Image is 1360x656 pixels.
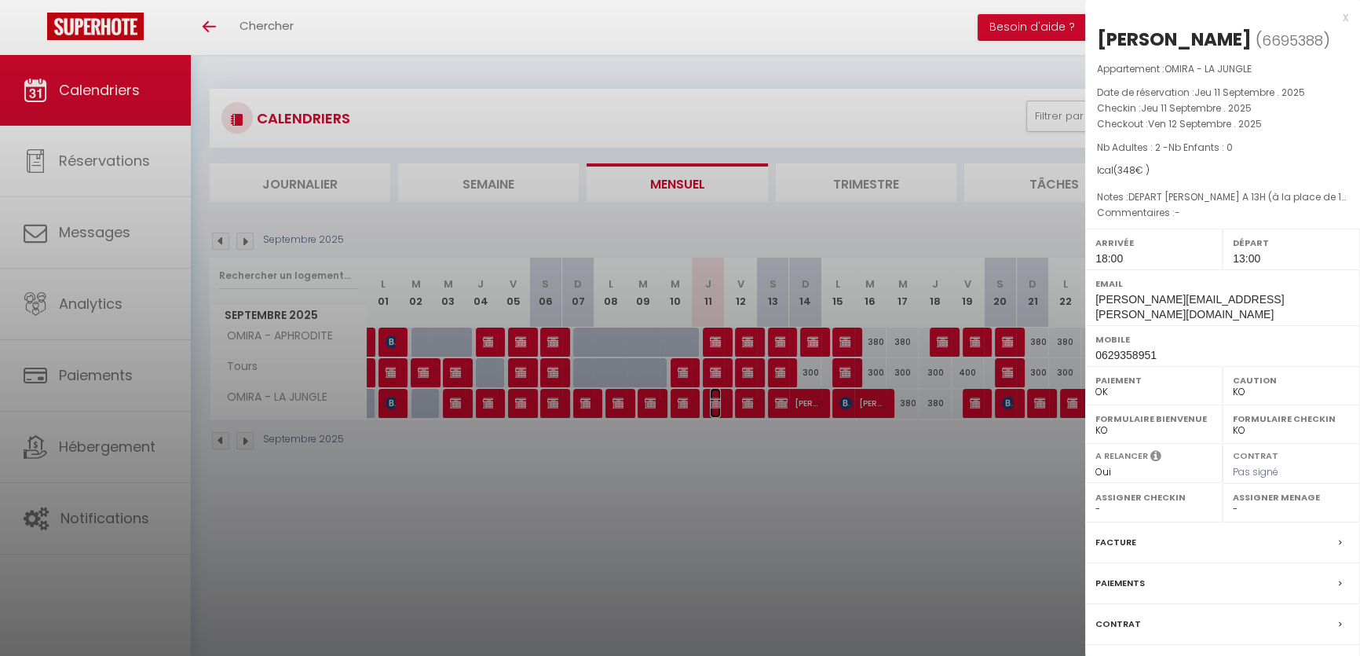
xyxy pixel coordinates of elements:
span: Nb Enfants : 0 [1168,141,1233,154]
label: Paiements [1095,575,1145,592]
p: Notes : [1097,189,1348,205]
label: Contrat [1095,616,1141,632]
span: Ven 12 Septembre . 2025 [1148,117,1262,130]
span: 13:00 [1233,252,1260,265]
p: Commentaires : [1097,205,1348,221]
label: Email [1095,276,1350,291]
span: Jeu 11 Septembre . 2025 [1141,101,1252,115]
p: Checkin : [1097,101,1348,116]
p: Date de réservation : [1097,85,1348,101]
label: Contrat [1233,449,1278,460]
label: Formulaire Checkin [1233,411,1350,427]
label: A relancer [1095,449,1148,463]
span: Pas signé [1233,465,1278,478]
label: Assigner Menage [1233,489,1350,505]
div: Ical [1097,163,1348,178]
label: Arrivée [1095,235,1212,251]
span: 18:00 [1095,252,1123,265]
label: Départ [1233,235,1350,251]
label: Formulaire Bienvenue [1095,411,1212,427]
span: Nb Adultes : 2 - [1097,141,1233,154]
label: Facture [1095,534,1136,551]
div: [PERSON_NAME] [1097,27,1252,52]
p: Checkout : [1097,116,1348,132]
p: Appartement : [1097,61,1348,77]
label: Caution [1233,372,1350,388]
span: 0629358951 [1095,349,1157,361]
label: Assigner Checkin [1095,489,1212,505]
span: ( € ) [1113,163,1150,177]
label: Paiement [1095,372,1212,388]
i: Sélectionner OUI si vous souhaiter envoyer les séquences de messages post-checkout [1150,449,1161,467]
label: Mobile [1095,332,1350,347]
div: x [1085,8,1348,27]
span: OMIRA - LA JUNGLE [1164,62,1252,75]
span: - [1175,206,1180,219]
span: [PERSON_NAME][EMAIL_ADDRESS][PERSON_NAME][DOMAIN_NAME] [1095,293,1284,321]
iframe: Chat [1293,585,1348,644]
span: ( ) [1256,29,1330,51]
span: DEPART [PERSON_NAME] A 13H (à la place de 11h) [1128,190,1355,203]
span: Jeu 11 Septembre . 2025 [1194,86,1305,99]
span: 6695388 [1262,31,1323,50]
span: 348 [1117,163,1135,177]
